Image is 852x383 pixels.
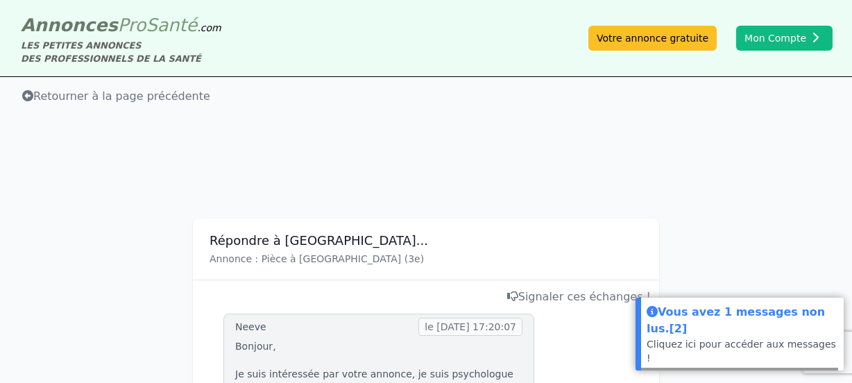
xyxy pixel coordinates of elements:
div: Neeve [235,320,266,334]
a: Cliquez ici pour accéder aux messages ! [647,339,836,364]
h3: Répondre à [GEOGRAPHIC_DATA]... [210,232,642,249]
div: Vous avez 1 messages non lus. [647,303,838,337]
span: le [DATE] 17:20:07 [418,318,522,336]
i: Retourner à la liste [22,90,33,101]
div: Signaler ces échanges ! [201,289,651,305]
span: Pro [118,15,146,35]
button: Mon Compte [736,26,833,51]
div: LES PETITES ANNONCES DES PROFESSIONNELS DE LA SANTÉ [21,39,221,65]
span: Santé [146,15,197,35]
a: Votre annonce gratuite [588,26,717,51]
span: .com [197,22,221,33]
span: Retourner à la page précédente [22,90,210,103]
a: AnnoncesProSanté.com [21,15,221,35]
span: Annonces [21,15,118,35]
p: Annonce : Pièce à [GEOGRAPHIC_DATA] (3e) [210,252,642,266]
